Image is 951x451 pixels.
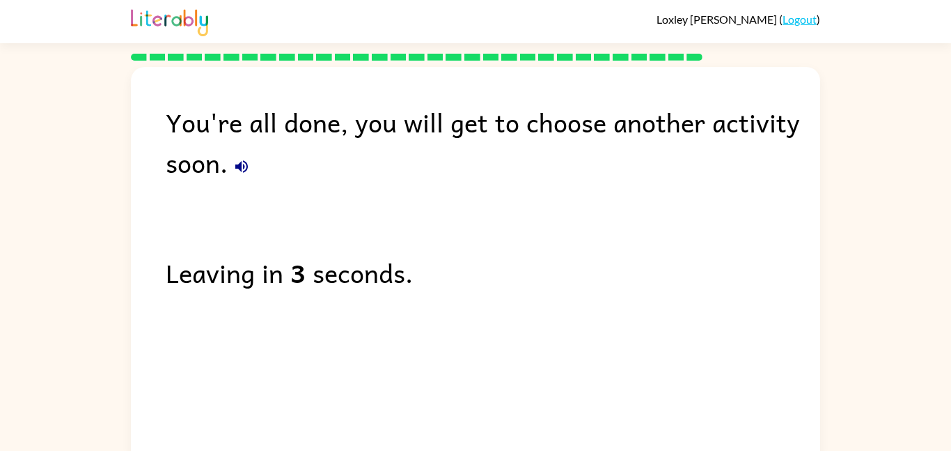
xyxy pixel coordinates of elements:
[783,13,817,26] a: Logout
[290,252,306,293] b: 3
[657,13,779,26] span: Loxley [PERSON_NAME]
[131,6,208,36] img: Literably
[166,102,820,183] div: You're all done, you will get to choose another activity soon.
[657,13,820,26] div: ( )
[166,252,820,293] div: Leaving in seconds.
